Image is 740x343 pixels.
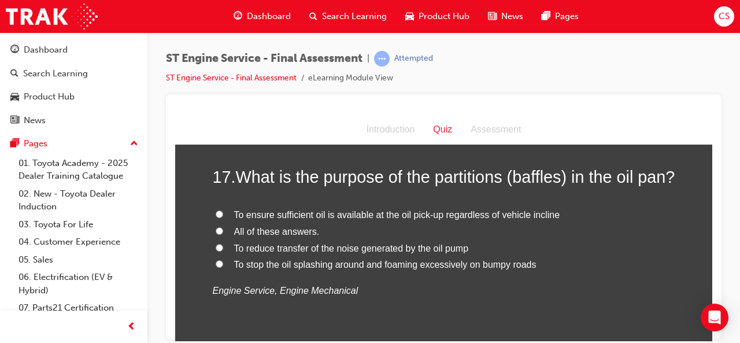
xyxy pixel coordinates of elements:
input: To stop the oil splashing around and foaming excessively on bumpy roads [40,145,48,153]
span: car-icon [405,9,414,24]
span: To ensure sufficient oil is available at the oil pick-up regardless of vehicle incline [59,95,385,105]
span: To stop the oil splashing around and foaming excessively on bumpy roads [59,145,361,154]
div: Attempted [394,53,433,64]
a: car-iconProduct Hub [396,5,479,28]
a: 01. Toyota Academy - 2025 Dealer Training Catalogue [14,154,143,185]
img: Trak [6,3,98,29]
span: What is the purpose of the partitions (baffles) in the oil pan? [61,53,500,71]
span: pages-icon [10,139,19,149]
span: All of these answers. [59,112,145,121]
div: Search Learning [23,67,88,80]
a: News [5,110,143,131]
a: search-iconSearch Learning [300,5,396,28]
div: Open Intercom Messenger [701,304,728,331]
span: pages-icon [542,9,550,24]
div: News [24,114,46,127]
a: ST Engine Service - Final Assessment [166,73,297,83]
span: Product Hub [419,10,469,23]
span: guage-icon [10,45,19,56]
span: To reduce transfer of the noise generated by the oil pump [59,128,294,138]
a: 04. Customer Experience [14,233,143,251]
input: To ensure sufficient oil is available at the oil pick-up regardless of vehicle incline [40,95,48,103]
input: To reduce transfer of the noise generated by the oil pump [40,129,48,137]
button: CS [714,6,734,27]
div: Pages [24,137,47,150]
em: Engine Service, Engine Mechanical [38,171,183,180]
a: Product Hub [5,86,143,108]
div: Introduction [182,6,249,23]
a: 02. New - Toyota Dealer Induction [14,185,143,216]
span: | [367,52,369,65]
span: learningRecordVerb_ATTEMPT-icon [374,51,390,67]
div: Dashboard [24,43,68,57]
span: CS [719,10,730,23]
a: pages-iconPages [532,5,588,28]
span: search-icon [10,69,18,79]
a: 03. Toyota For Life [14,216,143,234]
span: up-icon [130,137,138,152]
a: guage-iconDashboard [224,5,300,28]
span: News [501,10,523,23]
div: Product Hub [24,90,75,104]
span: news-icon [10,116,19,126]
a: 07. Parts21 Certification [14,299,143,317]
span: Pages [555,10,579,23]
a: 05. Sales [14,251,143,269]
span: guage-icon [234,9,242,24]
span: ST Engine Service - Final Assessment [166,52,362,65]
button: Pages [5,133,143,154]
a: Search Learning [5,63,143,84]
a: 06. Electrification (EV & Hybrid) [14,268,143,299]
a: Dashboard [5,39,143,61]
span: prev-icon [127,320,136,334]
input: All of these answers. [40,112,48,120]
span: news-icon [488,9,497,24]
li: eLearning Module View [308,72,393,85]
button: DashboardSearch LearningProduct HubNews [5,37,143,133]
div: Quiz [249,6,286,23]
a: news-iconNews [479,5,532,28]
span: car-icon [10,92,19,102]
span: search-icon [309,9,317,24]
div: Assessment [286,6,355,23]
span: Dashboard [247,10,291,23]
h2: 17 . [38,50,500,73]
span: Search Learning [322,10,387,23]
